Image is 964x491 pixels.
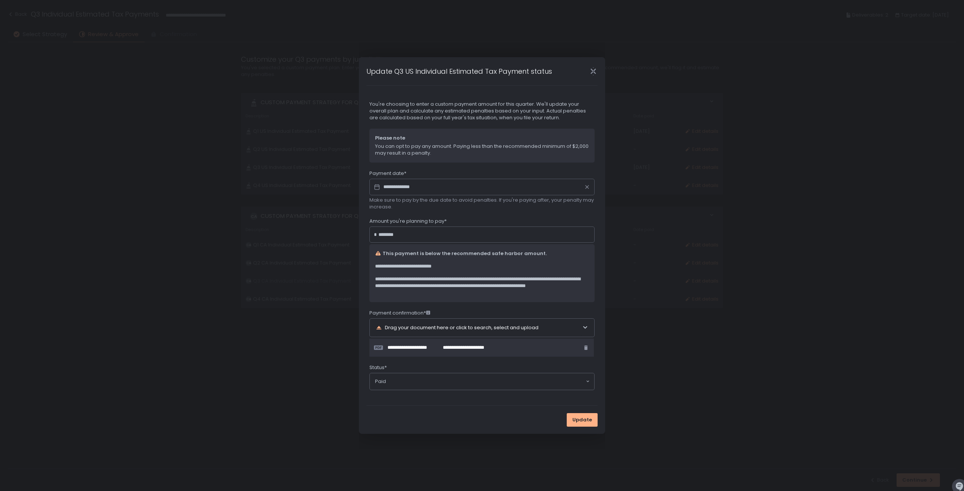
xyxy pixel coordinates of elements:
[375,135,589,141] span: Please note
[369,101,595,121] span: You're choosing to enter a custom payment amount for this quarter. We'll update your overall plan...
[369,364,387,371] span: Status*
[370,373,594,390] div: Search for option
[366,66,552,76] h1: Update Q3 US Individual Estimated Tax Payment status
[369,310,430,316] span: Payment confirmation*
[375,143,589,157] span: You can opt to pay any amount. Paying less than the recommended minimum of $2,000 may result in a...
[386,378,585,385] input: Search for option
[567,413,598,427] button: Update
[383,250,547,257] span: This payment is below the recommended safe harbor amount.
[369,179,595,195] input: Datepicker input
[581,67,605,76] div: Close
[369,197,595,210] span: Make sure to pay by the due date to avoid penalties. If you're paying after, your penalty may inc...
[572,417,592,423] span: Update
[369,170,406,177] span: Payment date*
[375,378,386,385] span: Paid
[369,218,447,225] span: Amount you're planning to pay*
